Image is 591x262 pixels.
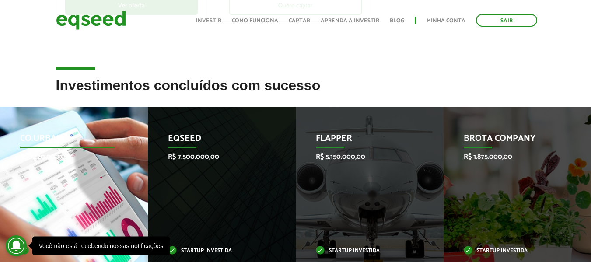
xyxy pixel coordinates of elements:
h2: Investimentos concluídos com sucesso [56,78,535,106]
img: EqSeed [56,9,126,32]
a: Investir [196,18,221,24]
p: Startup investida [464,248,558,253]
p: R$ 7.500.000,00 [168,153,262,161]
p: Startup investida [168,248,262,253]
a: Sair [476,14,537,27]
div: Você não está recebendo nossas notificações [38,243,163,249]
a: Blog [390,18,404,24]
a: Aprenda a investir [321,18,379,24]
p: Co.Urban [20,133,115,148]
p: R$ 1.875.000,00 [464,153,558,161]
a: Minha conta [427,18,465,24]
p: R$ 1.220.000,00 [20,153,115,161]
p: Brota Company [464,133,558,148]
p: Flapper [316,133,410,148]
p: EqSeed [168,133,262,148]
a: Como funciona [232,18,278,24]
p: Startup investida [316,248,410,253]
p: R$ 5.150.000,00 [316,153,410,161]
a: Captar [289,18,310,24]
